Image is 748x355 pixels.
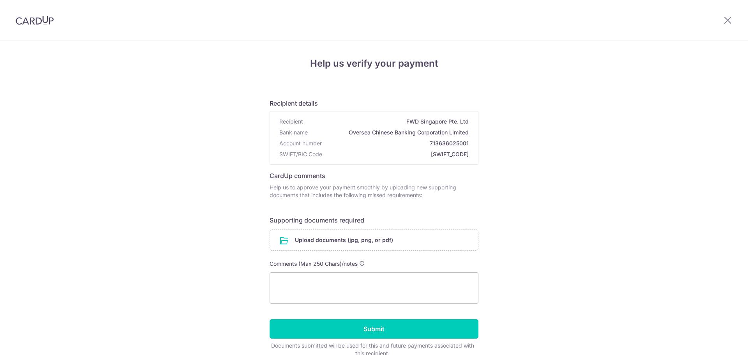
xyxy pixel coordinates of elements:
div: Upload documents (jpg, png, or pdf) [270,230,478,251]
span: FWD Singapore Pte. Ltd [306,118,469,125]
span: Comments (Max 250 Chars)/notes [270,260,358,267]
h6: CardUp comments [270,171,478,180]
span: Recipient [279,118,303,125]
span: Bank name [279,129,308,136]
span: Account number [279,140,322,147]
input: Submit [270,319,478,339]
h6: Supporting documents required [270,215,478,225]
h4: Help us verify your payment [270,57,478,71]
span: SWIFT/BIC Code [279,150,322,158]
p: Help us to approve your payment smoothly by uploading new supporting documents that includes the ... [270,184,478,199]
span: [SWIFT_CODE] [325,150,469,158]
h6: Recipient details [270,99,478,108]
span: Oversea Chinese Banking Corporation Limited [311,129,469,136]
span: 713636025001 [325,140,469,147]
img: CardUp [16,16,54,25]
